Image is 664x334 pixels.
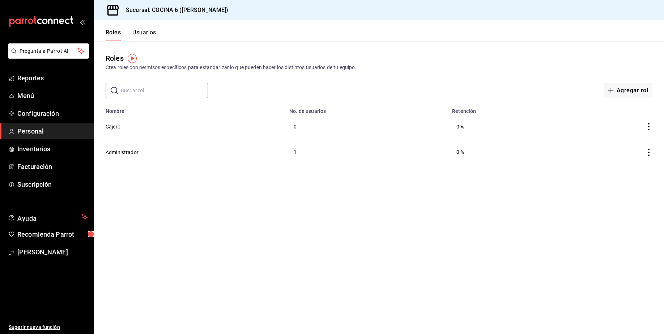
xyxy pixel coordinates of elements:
[17,73,88,83] span: Reportes
[17,109,88,118] span: Configuración
[448,139,565,165] td: 0 %
[285,114,448,139] td: 0
[106,29,156,41] div: navigation tabs
[17,247,88,257] span: [PERSON_NAME]
[645,149,652,156] button: actions
[285,139,448,165] td: 1
[128,54,137,63] img: Tooltip marker
[106,64,652,71] div: Crea roles con permisos específicos para estandarizar lo que pueden hacer los distintos usuarios ...
[9,324,88,331] span: Sugerir nueva función
[285,104,448,114] th: No. de usuarios
[17,126,88,136] span: Personal
[20,47,78,55] span: Pregunta a Parrot AI
[106,149,139,156] button: Administrador
[106,53,124,64] div: Roles
[17,144,88,154] span: Inventarios
[80,19,85,25] button: open_drawer_menu
[448,114,565,139] td: 0 %
[645,123,652,130] button: actions
[120,6,228,14] h3: Sucursal: COCINA 6 ([PERSON_NAME])
[17,179,88,189] span: Suscripción
[448,104,565,114] th: Retención
[94,104,285,114] th: Nombre
[17,229,88,239] span: Recomienda Parrot
[5,52,89,60] a: Pregunta a Parrot AI
[106,29,121,41] button: Roles
[121,83,208,98] input: Buscar rol
[17,162,88,172] span: Facturación
[132,29,156,41] button: Usuarios
[106,123,120,130] button: Cajero
[8,43,89,59] button: Pregunta a Parrot AI
[17,91,88,101] span: Menú
[604,83,652,98] button: Agregar rol
[17,213,78,221] span: Ayuda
